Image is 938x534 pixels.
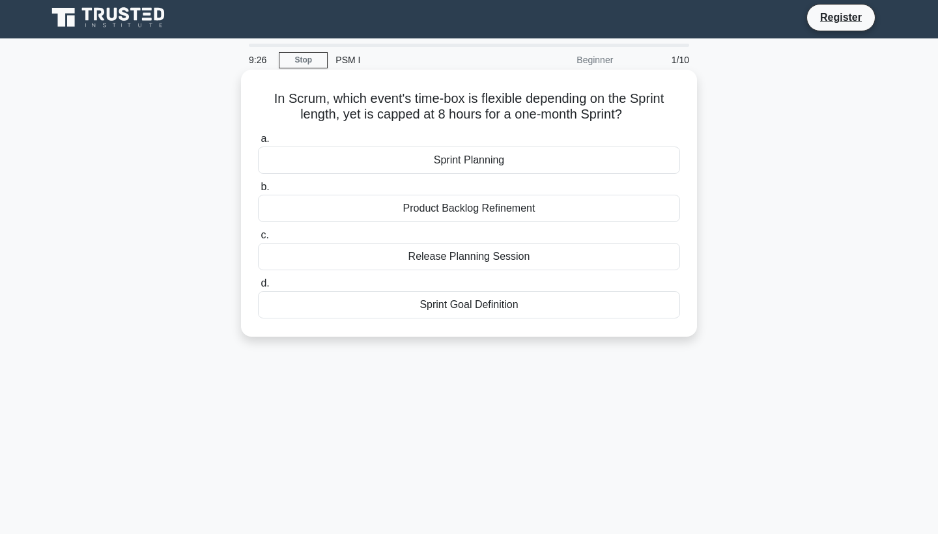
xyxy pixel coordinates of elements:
[258,147,680,174] div: Sprint Planning
[257,91,681,123] h5: In Scrum, which event's time-box is flexible depending on the Sprint length, yet is capped at 8 h...
[261,229,268,240] span: c.
[507,47,621,73] div: Beginner
[328,47,507,73] div: PSM I
[279,52,328,68] a: Stop
[261,133,269,144] span: a.
[258,195,680,222] div: Product Backlog Refinement
[258,291,680,318] div: Sprint Goal Definition
[812,9,870,25] a: Register
[241,47,279,73] div: 9:26
[261,181,269,192] span: b.
[258,243,680,270] div: Release Planning Session
[621,47,697,73] div: 1/10
[261,277,269,288] span: d.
